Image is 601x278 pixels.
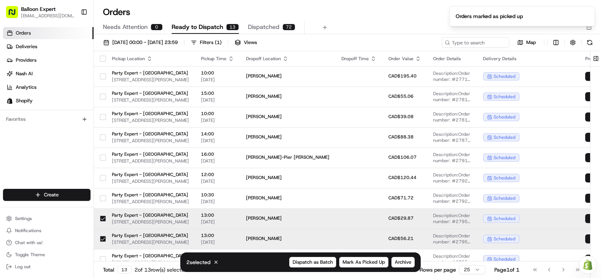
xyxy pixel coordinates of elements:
span: Party Expert - [GEOGRAPHIC_DATA] [112,70,189,76]
span: [STREET_ADDRESS][PERSON_NAME] [112,138,189,144]
span: [EMAIL_ADDRESS][DOMAIN_NAME] [21,13,75,19]
span: Notifications [15,228,41,234]
button: Balloon Expert[EMAIL_ADDRESS][DOMAIN_NAME] [3,3,78,21]
span: Chat with us! [15,240,42,246]
span: [PERSON_NAME] [246,195,329,201]
span: [STREET_ADDRESS][PERSON_NAME] [112,117,189,123]
span: scheduled [494,256,515,262]
div: 2 of 13 row(s) selected. [134,266,189,273]
span: scheduled [494,155,515,161]
span: Deliveries [16,43,37,50]
span: [DATE] [201,178,234,184]
div: 📗 [8,149,14,155]
div: 72 [282,24,295,30]
img: 1736555255976-a54dd68f-1ca7-489b-9aae-adbdc363a1c4 [15,117,21,123]
span: Description: Order number: #27873 for [PERSON_NAME] [433,131,471,143]
span: 16:00 [201,151,234,157]
img: 8016278978528_b943e370aa5ada12b00a_72.png [16,72,29,85]
span: scheduled [494,134,515,140]
span: CAD$106.07 [388,154,417,160]
input: Clear [20,49,124,56]
span: [DATE] [201,239,234,245]
span: scheduled [494,216,515,222]
span: Party Expert - [GEOGRAPHIC_DATA] [112,212,189,218]
span: [DATE] 00:00 - [DATE] 23:59 [112,39,178,46]
div: Pickup Location [112,56,189,62]
p: Rows per page [420,266,456,273]
span: [STREET_ADDRESS][PERSON_NAME] [112,178,189,184]
span: [STREET_ADDRESS][PERSON_NAME] [112,158,189,164]
div: Orders marked as picked up [456,12,523,20]
span: Description: Order number: #27917 for [PERSON_NAME]-Pier [PERSON_NAME] [433,152,471,164]
div: Page 1 of 1 [494,266,519,273]
img: Nash [8,8,23,23]
div: Filters [200,39,222,46]
span: Providers [16,57,36,64]
span: Description: Order number: #27924 for [PERSON_NAME] [433,192,471,204]
span: Party Expert - [GEOGRAPHIC_DATA] [112,90,189,96]
span: Description: Order number: #27957 for [PERSON_NAME] [433,253,471,265]
span: [DATE] [201,77,234,83]
span: 12:00 [201,172,234,178]
span: [DATE] [66,117,82,123]
span: [PERSON_NAME] [246,134,329,140]
span: Description: Order number: #27819 for [PERSON_NAME] [433,111,471,123]
span: CAD$55.06 [388,93,414,99]
span: Pylon [75,166,91,172]
button: Start new chat [128,74,137,83]
span: Toggle Theme [15,252,45,258]
span: Description: Order number: #27952 for [PERSON_NAME] [433,213,471,225]
h1: Orders [103,6,130,18]
span: Create [44,191,59,198]
a: Shopify [3,95,94,107]
span: [PERSON_NAME] [246,175,329,181]
a: Powered byPylon [53,166,91,172]
span: Analytics [16,84,36,91]
div: 13 [226,24,239,30]
button: Chat with us! [3,237,91,248]
span: Party Expert - [GEOGRAPHIC_DATA] [112,192,189,198]
div: 13 [117,266,131,274]
span: CAD$39.08 [388,114,414,120]
a: Deliveries [3,41,94,53]
span: Dispatch as Batch [293,259,333,266]
span: API Documentation [71,148,121,155]
button: [DATE] 00:00 - [DATE] 23:59 [100,37,181,48]
div: Total [103,266,131,274]
img: 1736555255976-a54dd68f-1ca7-489b-9aae-adbdc363a1c4 [8,72,21,85]
p: Welcome 👋 [8,30,137,42]
span: ( 1 ) [215,39,222,46]
span: [DATE] [201,97,234,103]
span: Description: Order number: #27955 for [PERSON_NAME] [433,233,471,245]
div: Favorites [3,113,91,125]
span: CAD$56.21 [388,235,414,242]
span: CAD$120.44 [388,175,417,181]
div: Dropoff Location [246,56,329,62]
span: [STREET_ADDRESS][PERSON_NAME] [112,97,189,103]
button: Log out [3,261,91,272]
span: Shopify [16,97,33,104]
span: Orders [16,30,31,36]
span: 15:00 [201,90,234,96]
span: CAD$29.87 [388,215,414,221]
button: Filters(1) [187,37,225,48]
span: Description: Order number: #27810 for [PERSON_NAME] [433,91,471,103]
span: Description: Order number: #27717 for [PERSON_NAME] [433,70,471,82]
span: [DATE] [201,138,234,144]
span: Map [526,39,536,46]
button: Views [231,37,260,48]
input: Type to search [442,37,509,48]
span: [DATE] [201,117,234,123]
button: Refresh [584,37,595,48]
span: [PERSON_NAME] [246,114,329,120]
button: Map [512,38,541,47]
div: 💻 [63,149,69,155]
span: Nash AI [16,70,33,77]
span: scheduled [494,94,515,100]
span: • [62,117,65,123]
span: Archive [395,259,411,266]
button: Dispatch as Batch [289,257,336,267]
span: Description: Order number: #27923 for [PERSON_NAME] [433,172,471,184]
button: Mark As Picked Up [339,257,388,267]
span: [PERSON_NAME] [246,73,329,79]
